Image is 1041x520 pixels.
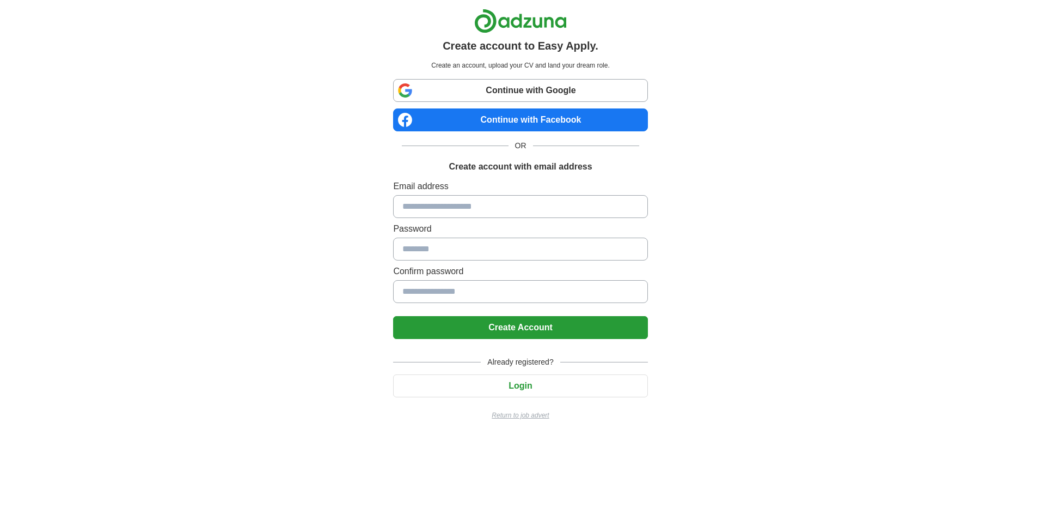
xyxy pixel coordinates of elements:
[509,140,533,152] span: OR
[393,381,647,390] a: Login
[395,61,645,70] p: Create an account, upload your CV and land your dream role.
[393,180,647,193] label: Email address
[393,265,647,278] label: Confirm password
[393,374,647,397] button: Login
[393,316,647,339] button: Create Account
[449,160,592,173] h1: Create account with email address
[474,9,567,33] img: Adzuna logo
[393,222,647,235] label: Password
[393,108,647,131] a: Continue with Facebook
[481,356,560,368] span: Already registered?
[393,79,647,102] a: Continue with Google
[393,410,647,420] a: Return to job advert
[443,38,598,54] h1: Create account to Easy Apply.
